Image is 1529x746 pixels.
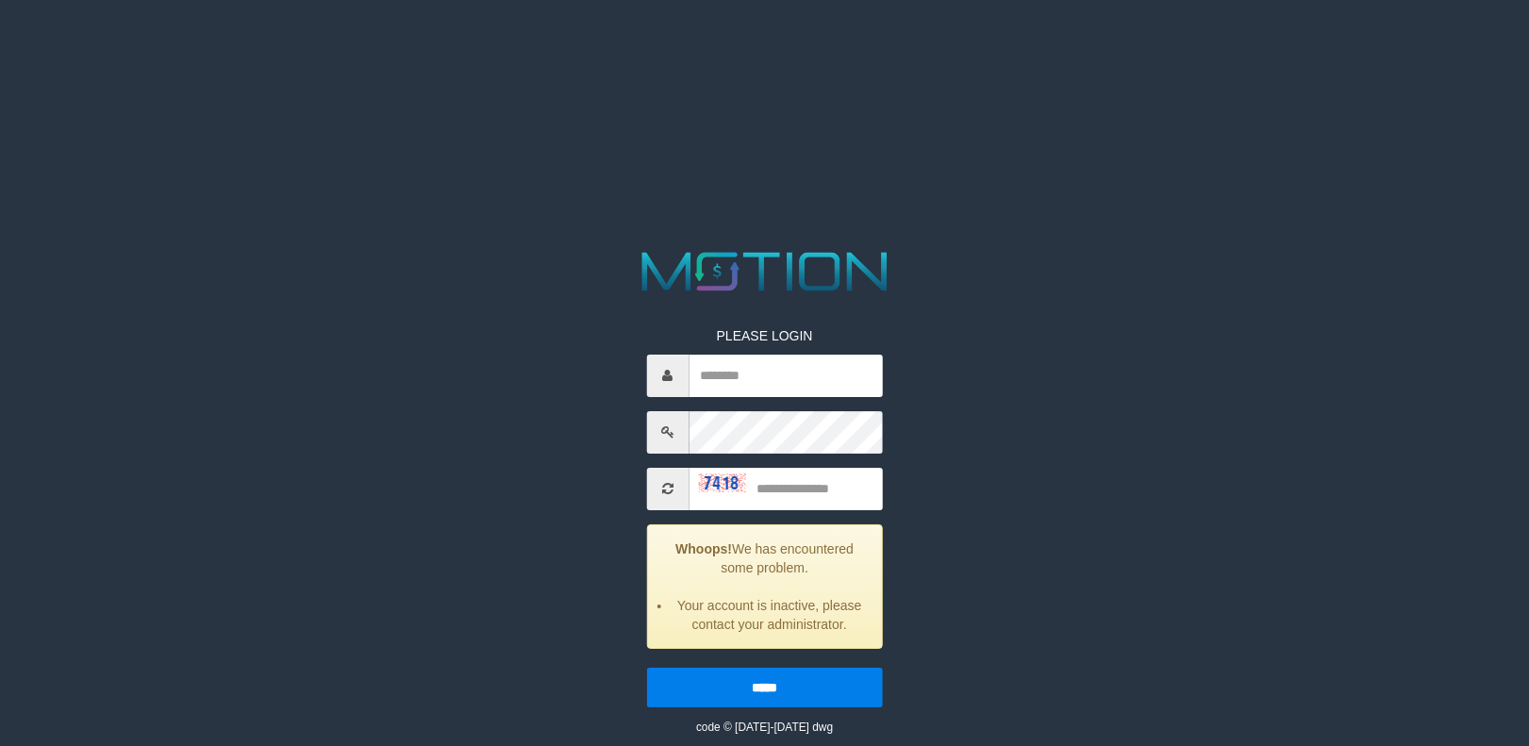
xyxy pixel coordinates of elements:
div: We has encountered some problem. [646,524,882,649]
img: captcha [698,473,745,492]
li: Your account is inactive, please contact your administrator. [671,596,867,634]
strong: Whoops! [675,541,732,556]
small: code © [DATE]-[DATE] dwg [696,721,833,734]
p: PLEASE LOGIN [646,326,882,345]
img: MOTION_logo.png [631,245,899,298]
